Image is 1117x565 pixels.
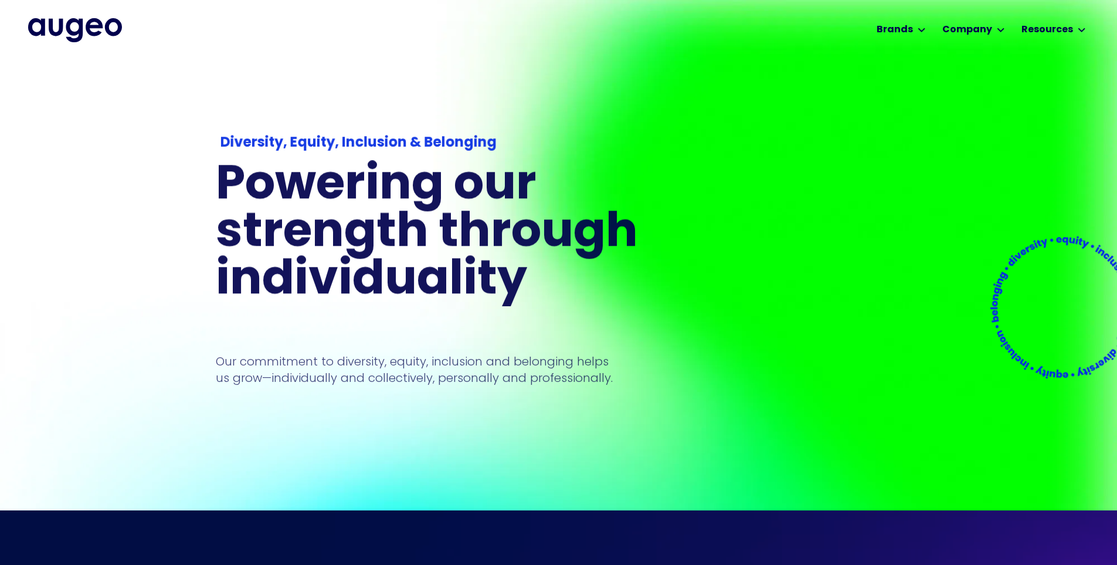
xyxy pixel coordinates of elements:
div: Resources [1021,23,1073,37]
a: home [28,18,122,42]
div: Company [942,23,992,37]
p: Our commitment to diversity, equity, inclusion and belonging helps us grow—individually and colle... [216,353,619,386]
strong: Diversity, Equity, Inclusion & Belonging [220,136,496,150]
div: Brands [877,23,913,37]
img: Augeo's full logo in midnight blue. [28,18,122,42]
h1: Powering our strength through individuality [216,163,722,305]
